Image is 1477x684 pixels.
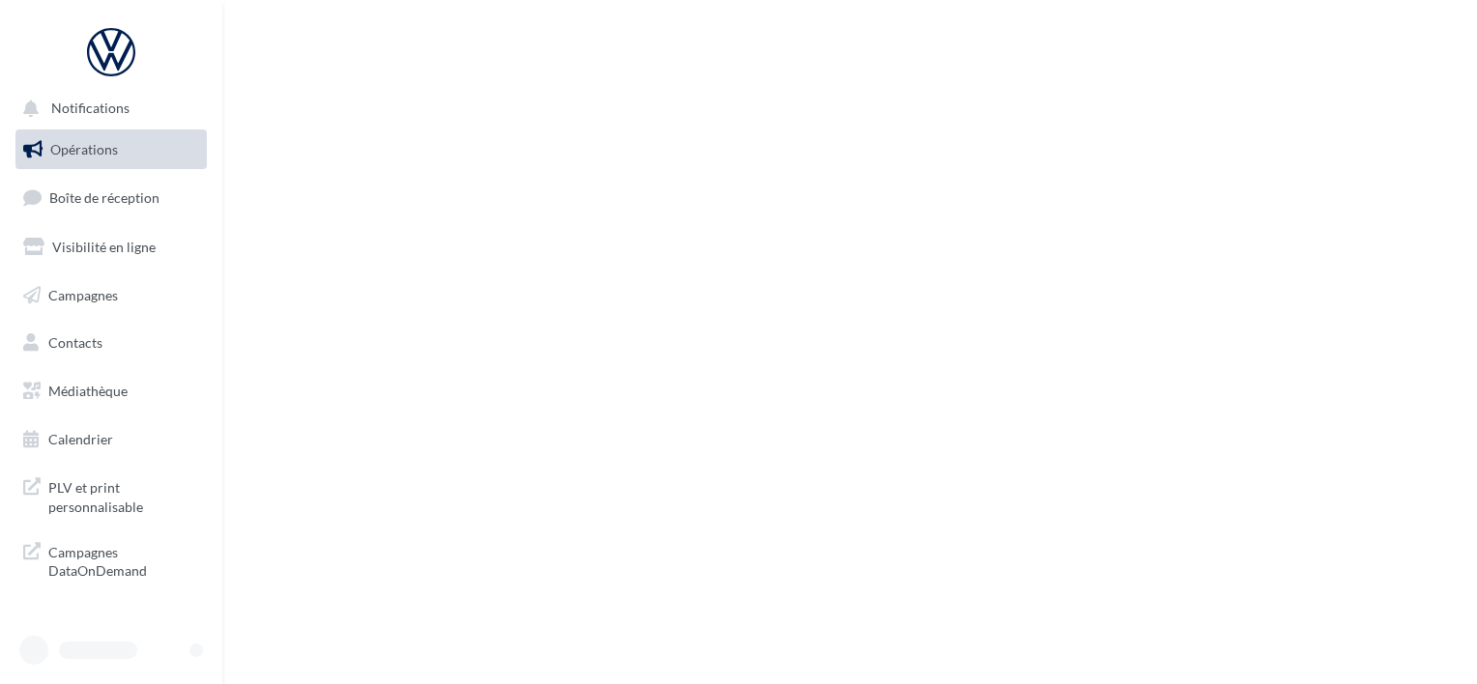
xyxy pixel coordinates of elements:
span: Médiathèque [48,383,128,399]
a: Boîte de réception [12,177,211,218]
span: Calendrier [48,431,113,447]
a: Contacts [12,323,211,363]
a: Visibilité en ligne [12,227,211,268]
a: Campagnes DataOnDemand [12,531,211,588]
span: Boîte de réception [49,189,159,206]
span: Notifications [51,100,130,117]
span: Campagnes [48,286,118,302]
a: Calendrier [12,419,211,460]
a: Médiathèque [12,371,211,412]
a: Campagnes [12,275,211,316]
span: Opérations [50,141,118,157]
span: Contacts [48,334,102,351]
span: PLV et print personnalisable [48,474,199,516]
span: Visibilité en ligne [52,239,156,255]
span: Campagnes DataOnDemand [48,539,199,581]
a: Opérations [12,129,211,170]
a: PLV et print personnalisable [12,467,211,524]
